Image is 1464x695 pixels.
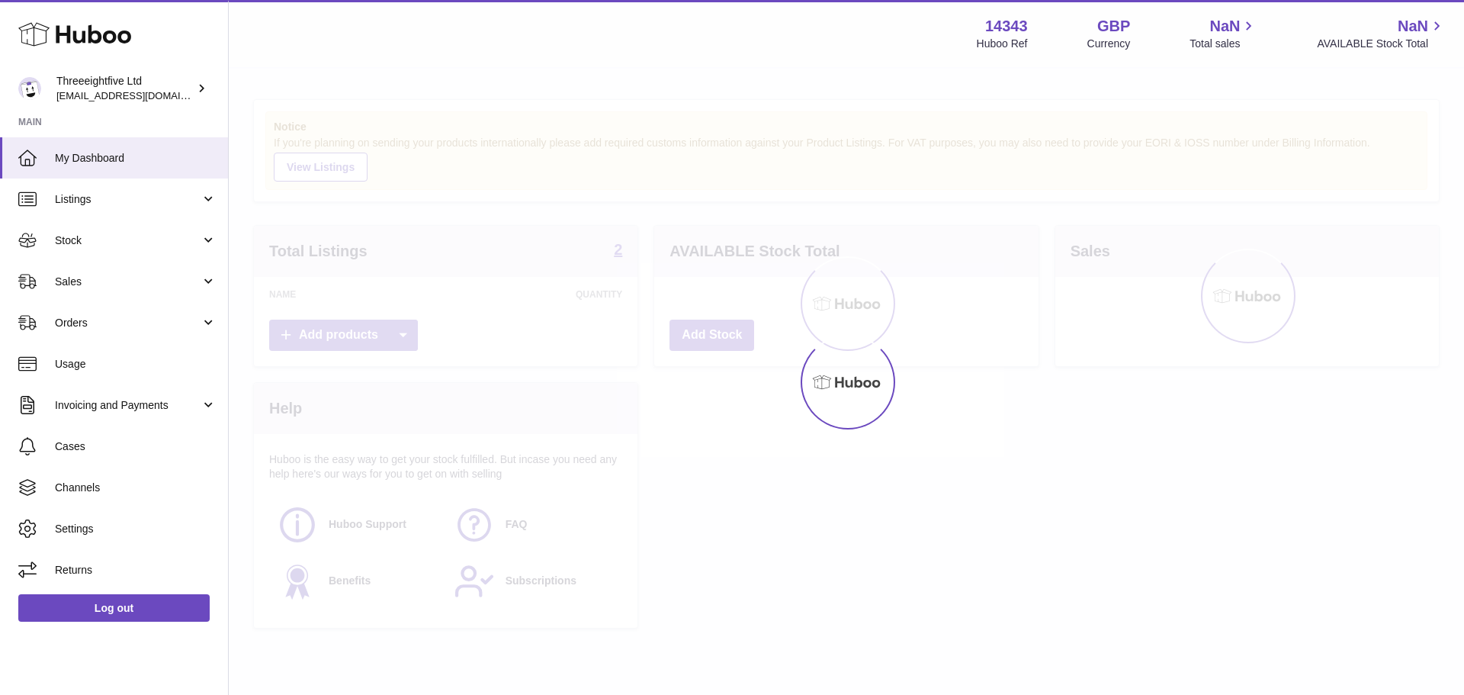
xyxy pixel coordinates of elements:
span: Channels [55,481,217,495]
span: [EMAIL_ADDRESS][DOMAIN_NAME] [56,89,224,101]
div: Threeeightfive Ltd [56,74,194,103]
span: Listings [55,192,201,207]
span: Cases [55,439,217,454]
span: NaN [1209,16,1240,37]
img: internalAdmin-14343@internal.huboo.com [18,77,41,100]
span: NaN [1398,16,1428,37]
span: Stock [55,233,201,248]
span: Returns [55,563,217,578]
span: Sales [55,275,201,289]
a: NaN Total sales [1189,16,1257,51]
a: Log out [18,594,210,622]
span: Settings [55,522,217,536]
strong: 14343 [985,16,1028,37]
a: NaN AVAILABLE Stock Total [1317,16,1446,51]
div: Currency [1087,37,1131,51]
span: My Dashboard [55,151,217,166]
span: Usage [55,357,217,372]
span: Invoicing and Payments [55,398,201,413]
span: Orders [55,316,201,330]
strong: GBP [1097,16,1130,37]
span: AVAILABLE Stock Total [1317,37,1446,51]
span: Total sales [1189,37,1257,51]
div: Huboo Ref [977,37,1028,51]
